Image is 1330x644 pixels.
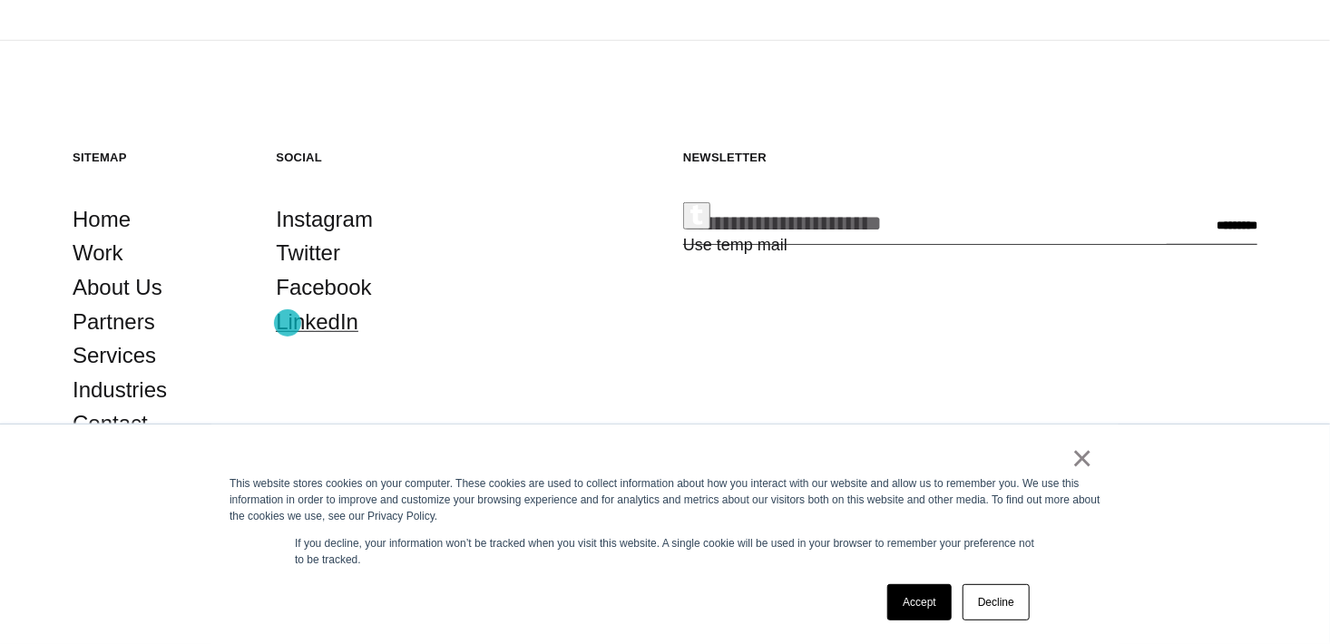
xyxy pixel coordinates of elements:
a: Twitter [276,236,340,270]
a: Work [73,236,123,270]
a: Contact [73,406,148,441]
a: Partners [73,305,155,339]
a: Home [73,202,131,237]
a: LinkedIn [276,305,358,339]
p: If you decline, your information won’t be tracked when you visit this website. A single cookie wi... [295,535,1035,568]
a: Decline [963,584,1030,620]
h5: Social [276,150,443,165]
a: Accept [887,584,952,620]
h5: Sitemap [73,150,240,165]
a: Industries [73,373,167,407]
a: Services [73,338,156,373]
a: Instagram [276,202,373,237]
a: About Us [73,270,162,305]
a: Facebook [276,270,371,305]
div: This website stores cookies on your computer. These cookies are used to collect information about... [230,475,1100,524]
h5: Newsletter [683,150,1257,165]
a: × [1071,450,1093,466]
